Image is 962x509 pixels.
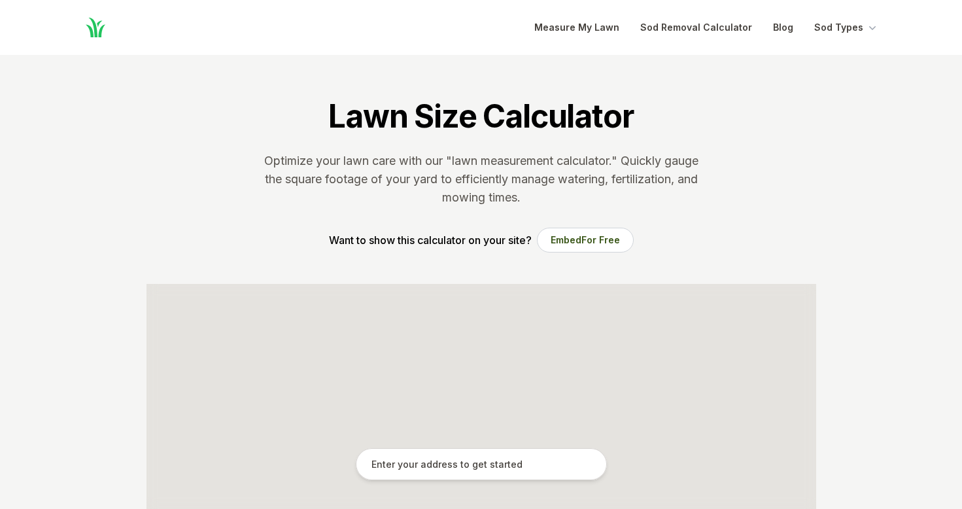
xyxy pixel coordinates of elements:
p: Optimize your lawn care with our "lawn measurement calculator." Quickly gauge the square footage ... [262,152,701,207]
a: Measure My Lawn [534,20,619,35]
button: Sod Types [814,20,879,35]
a: Blog [773,20,793,35]
input: Enter your address to get started [356,448,607,481]
h1: Lawn Size Calculator [328,97,633,136]
button: EmbedFor Free [537,228,634,253]
a: Sod Removal Calculator [640,20,752,35]
span: For Free [581,234,620,245]
p: Want to show this calculator on your site? [329,232,532,248]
